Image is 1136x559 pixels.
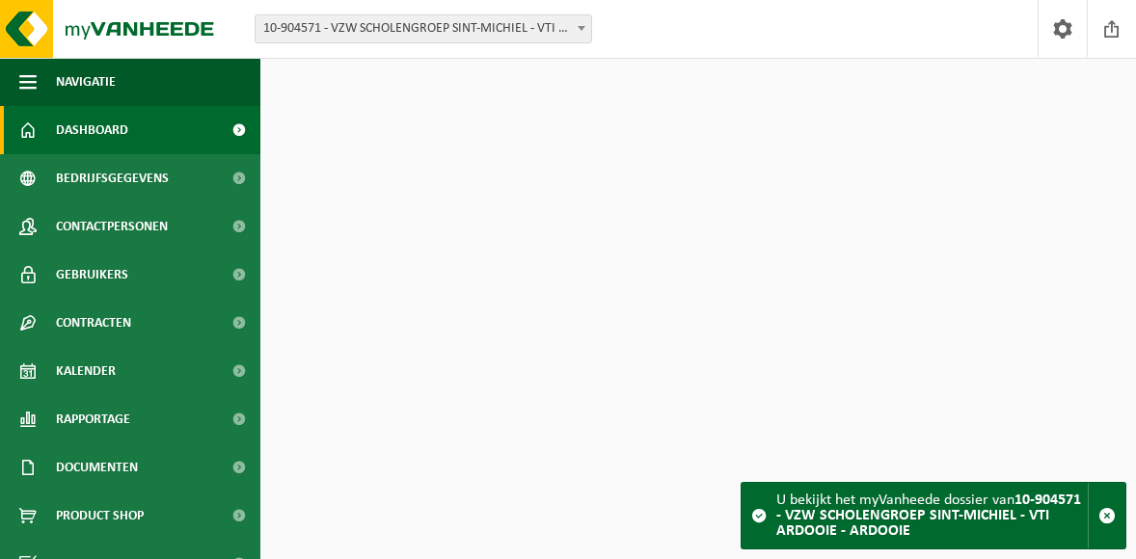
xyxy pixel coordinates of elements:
[776,492,1081,539] strong: 10-904571 - VZW SCHOLENGROEP SINT-MICHIEL - VTI ARDOOIE - ARDOOIE
[56,154,169,202] span: Bedrijfsgegevens
[56,202,168,251] span: Contactpersonen
[56,347,116,395] span: Kalender
[56,492,144,540] span: Product Shop
[56,251,128,299] span: Gebruikers
[255,14,592,43] span: 10-904571 - VZW SCHOLENGROEP SINT-MICHIEL - VTI ARDOOIE - ARDOOIE
[56,106,128,154] span: Dashboard
[776,483,1088,548] div: U bekijkt het myVanheede dossier van
[256,15,591,42] span: 10-904571 - VZW SCHOLENGROEP SINT-MICHIEL - VTI ARDOOIE - ARDOOIE
[56,395,130,443] span: Rapportage
[56,58,116,106] span: Navigatie
[56,299,131,347] span: Contracten
[56,443,138,492] span: Documenten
